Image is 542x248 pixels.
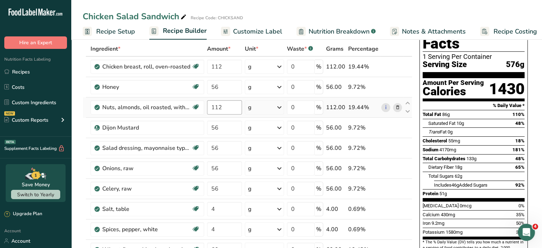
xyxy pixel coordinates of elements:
div: 0.69% [348,205,378,213]
div: Salad dressing, mayonnaise type, regular, with salt [102,144,191,152]
span: Serving Size [423,60,467,69]
a: Nutrition Breakdown [296,24,376,40]
div: 56.00 [326,184,345,193]
div: 1430 [489,80,525,98]
button: Switch to Yearly [11,190,60,199]
div: g [248,205,252,213]
div: Waste [287,45,313,53]
span: 18g [455,165,462,170]
span: Saturated Fat [428,121,455,126]
div: Chicken breast, roll, oven-roasted [102,62,191,71]
div: 9.72% [348,184,378,193]
div: g [248,103,252,112]
span: Dietary Fiber [428,165,454,170]
div: 9.72% [348,164,378,173]
h1: Nutrition Facts [423,19,525,52]
span: Switch to Yearly [17,191,54,198]
div: g [248,83,252,91]
div: Salt, table [102,205,191,213]
span: Total Carbohydrates [423,156,465,161]
div: 56.00 [326,123,345,132]
span: Calcium [423,212,440,217]
span: Total Fat [423,112,441,117]
span: 133g [466,156,476,161]
span: 4170mg [439,147,456,152]
div: Amount Per Serving [423,80,484,86]
div: g [248,144,252,152]
div: NEW [4,111,15,116]
section: % Daily Value * [423,101,525,110]
span: Iron [423,221,430,226]
span: 430mg [441,212,455,217]
span: 92% [515,182,525,188]
span: 55mg [448,138,460,143]
div: 56.00 [326,144,345,152]
div: g [248,164,252,173]
div: 19.44% [348,103,378,112]
a: Recipe Setup [83,24,135,40]
span: Recipe Costing [494,27,537,36]
span: Percentage [348,45,378,53]
div: 112.00 [326,103,345,112]
span: 50% [516,221,525,226]
div: Upgrade Plan [4,211,42,218]
a: Recipe Builder [149,23,207,40]
a: Customize Label [221,24,282,40]
div: 9.72% [348,123,378,132]
span: Potassium [423,229,445,235]
div: g [248,184,252,193]
div: Celery, raw [102,184,191,193]
span: Notes & Attachments [402,27,466,36]
div: 1 Serving Per Container [423,53,525,60]
a: i [381,103,390,112]
span: 48% [515,121,525,126]
div: Save Money [22,181,50,188]
i: Trans [428,129,440,135]
div: 56.00 [326,164,345,173]
span: Amount [207,45,231,53]
span: Unit [245,45,258,53]
div: Dijon Mustard [102,123,191,132]
span: Grams [326,45,344,53]
span: 35% [516,212,525,217]
span: [MEDICAL_DATA] [423,203,459,208]
div: BETA [5,140,16,144]
div: Nuts, almonds, oil roasted, without salt added [102,103,191,112]
span: Fat [428,129,446,135]
span: 62g [455,173,462,179]
span: 4 [532,224,538,229]
span: 181% [512,147,525,152]
div: g [248,225,252,234]
span: Recipe Setup [96,27,135,36]
div: 112.00 [326,62,345,71]
div: 9.72% [348,83,378,91]
div: g [248,123,252,132]
span: 18% [515,138,525,143]
span: Ingredient [91,45,120,53]
span: 1580mg [446,229,463,235]
button: Hire an Expert [4,36,67,49]
iframe: Intercom live chat [518,224,535,241]
span: Sodium [423,147,438,152]
span: 48% [515,156,525,161]
span: 0g [448,129,453,135]
span: Total Sugars [428,173,454,179]
span: Protein [423,191,438,196]
div: Chicken Salad Sandwich [83,10,188,23]
div: 9.72% [348,144,378,152]
div: 56.00 [326,83,345,91]
span: 51g [439,191,447,196]
div: 4.00 [326,225,345,234]
span: 0% [518,203,525,208]
a: Notes & Attachments [390,24,466,40]
span: 576g [506,60,525,69]
span: 65% [515,165,525,170]
span: 35% [516,229,525,235]
div: Recipe Code: CHICKSAND [191,15,243,21]
span: 86g [442,112,450,117]
div: Custom Reports [4,116,48,124]
div: g [248,62,252,71]
a: Recipe Costing [480,24,537,40]
span: Customize Label [233,27,282,36]
span: 46g [451,182,459,188]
